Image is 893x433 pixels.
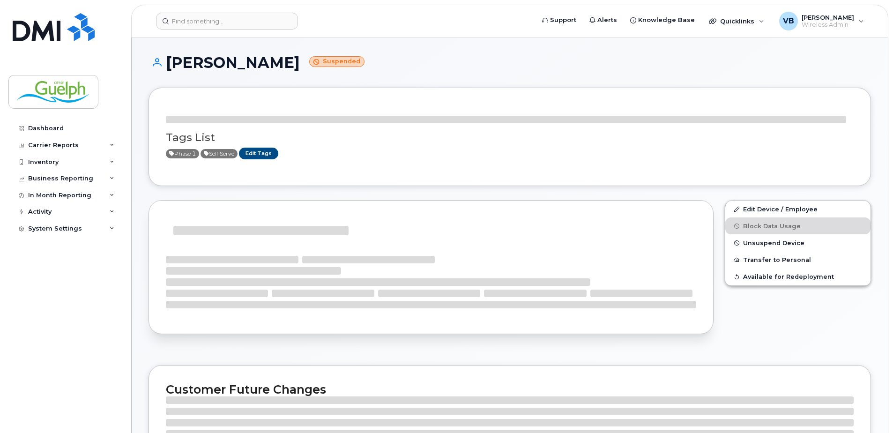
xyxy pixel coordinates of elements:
button: Block Data Usage [725,217,871,234]
span: Unsuspend Device [743,239,804,246]
button: Available for Redeployment [725,268,871,285]
a: Edit Device / Employee [725,201,871,217]
span: Active [166,149,199,158]
h2: Customer Future Changes [166,382,854,396]
span: Active [201,149,238,158]
h1: [PERSON_NAME] [149,54,871,71]
a: Edit Tags [239,148,278,159]
span: Available for Redeployment [743,273,834,280]
button: Unsuspend Device [725,234,871,251]
button: Transfer to Personal [725,251,871,268]
small: Suspended [309,56,365,67]
h3: Tags List [166,132,854,143]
